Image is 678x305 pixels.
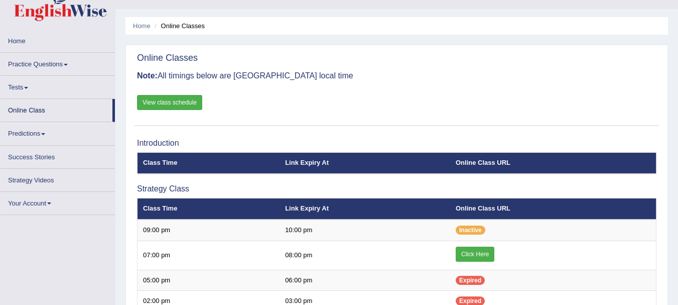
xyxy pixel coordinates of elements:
a: Tests [1,76,115,95]
th: Online Class URL [450,153,656,174]
span: Inactive [456,226,485,235]
a: Your Account [1,192,115,212]
b: Note: [137,71,158,80]
td: 05:00 pm [138,270,280,291]
h3: All timings below are [GEOGRAPHIC_DATA] local time [137,71,656,80]
a: Home [1,30,115,49]
a: Predictions [1,122,115,142]
a: Online Class [1,99,112,119]
th: Class Time [138,198,280,220]
td: 10:00 pm [280,220,450,241]
th: Online Class URL [450,198,656,220]
td: 06:00 pm [280,270,450,291]
span: Expired [456,276,485,285]
h2: Online Classes [137,53,198,63]
a: Success Stories [1,146,115,165]
li: Online Classes [152,21,205,31]
a: Strategy Videos [1,169,115,188]
td: 08:00 pm [280,241,450,270]
td: 09:00 pm [138,220,280,241]
th: Class Time [138,153,280,174]
td: 07:00 pm [138,241,280,270]
th: Link Expiry At [280,198,450,220]
a: Click Here [456,247,494,262]
a: Home [133,22,151,30]
h3: Strategy Class [137,184,656,193]
a: Practice Questions [1,53,115,72]
h3: Introduction [137,139,656,148]
th: Link Expiry At [280,153,450,174]
a: View class schedule [137,95,202,110]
